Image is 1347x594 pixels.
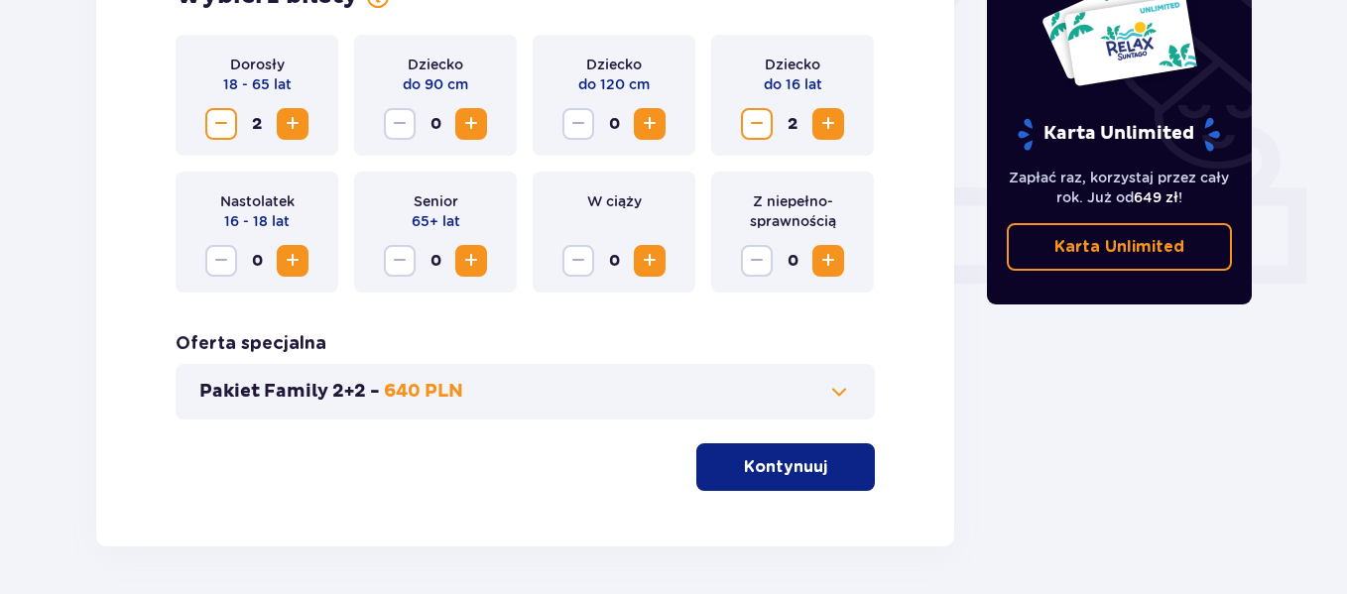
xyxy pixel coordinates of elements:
[412,211,460,231] p: 65+ lat
[562,245,594,277] button: Decrease
[634,245,666,277] button: Increase
[598,245,630,277] span: 0
[224,211,290,231] p: 16 - 18 lat
[455,108,487,140] button: Increase
[408,55,463,74] p: Dziecko
[1054,236,1184,258] p: Karta Unlimited
[1007,223,1233,271] a: Karta Unlimited
[741,108,773,140] button: Decrease
[230,55,285,74] p: Dorosły
[777,245,808,277] span: 0
[696,443,875,491] button: Kontynuuj
[727,191,858,231] p: Z niepełno­sprawnością
[420,245,451,277] span: 0
[586,55,642,74] p: Dziecko
[277,108,308,140] button: Increase
[384,108,416,140] button: Decrease
[455,245,487,277] button: Increase
[1007,168,1233,207] p: Zapłać raz, korzystaj przez cały rok. Już od !
[812,245,844,277] button: Increase
[220,191,295,211] p: Nastolatek
[744,456,827,478] p: Kontynuuj
[384,245,416,277] button: Decrease
[777,108,808,140] span: 2
[403,74,468,94] p: do 90 cm
[578,74,650,94] p: do 120 cm
[241,245,273,277] span: 0
[199,380,380,404] p: Pakiet Family 2+2 -
[741,245,773,277] button: Decrease
[587,191,642,211] p: W ciąży
[414,191,458,211] p: Senior
[634,108,666,140] button: Increase
[205,245,237,277] button: Decrease
[384,380,463,404] p: 640 PLN
[598,108,630,140] span: 0
[176,332,326,356] p: Oferta specjalna
[764,74,822,94] p: do 16 lat
[277,245,308,277] button: Increase
[420,108,451,140] span: 0
[812,108,844,140] button: Increase
[562,108,594,140] button: Decrease
[241,108,273,140] span: 2
[199,380,851,404] button: Pakiet Family 2+2 -640 PLN
[765,55,820,74] p: Dziecko
[1016,117,1222,152] p: Karta Unlimited
[223,74,292,94] p: 18 - 65 lat
[205,108,237,140] button: Decrease
[1134,189,1178,205] span: 649 zł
